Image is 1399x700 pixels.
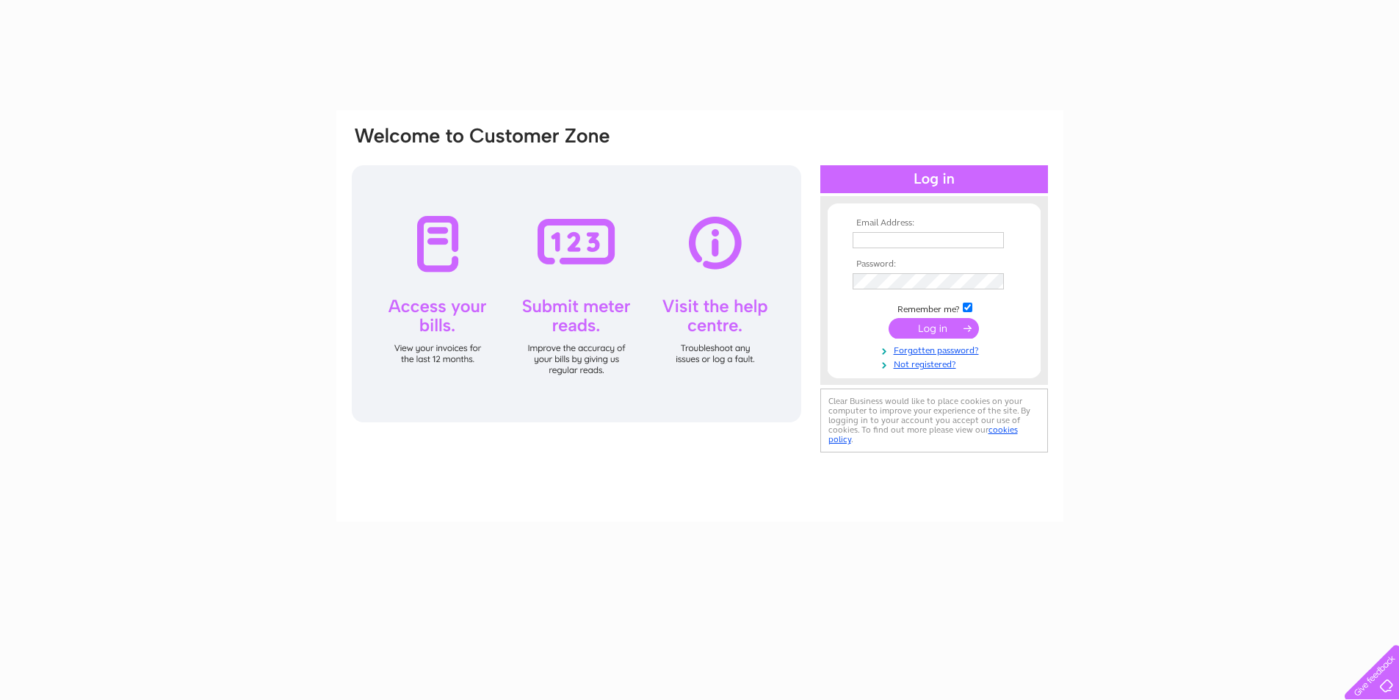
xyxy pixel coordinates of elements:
[849,218,1019,228] th: Email Address:
[889,318,979,339] input: Submit
[853,342,1019,356] a: Forgotten password?
[853,356,1019,370] a: Not registered?
[820,389,1048,452] div: Clear Business would like to place cookies on your computer to improve your experience of the sit...
[828,425,1018,444] a: cookies policy
[849,259,1019,270] th: Password:
[849,300,1019,315] td: Remember me?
